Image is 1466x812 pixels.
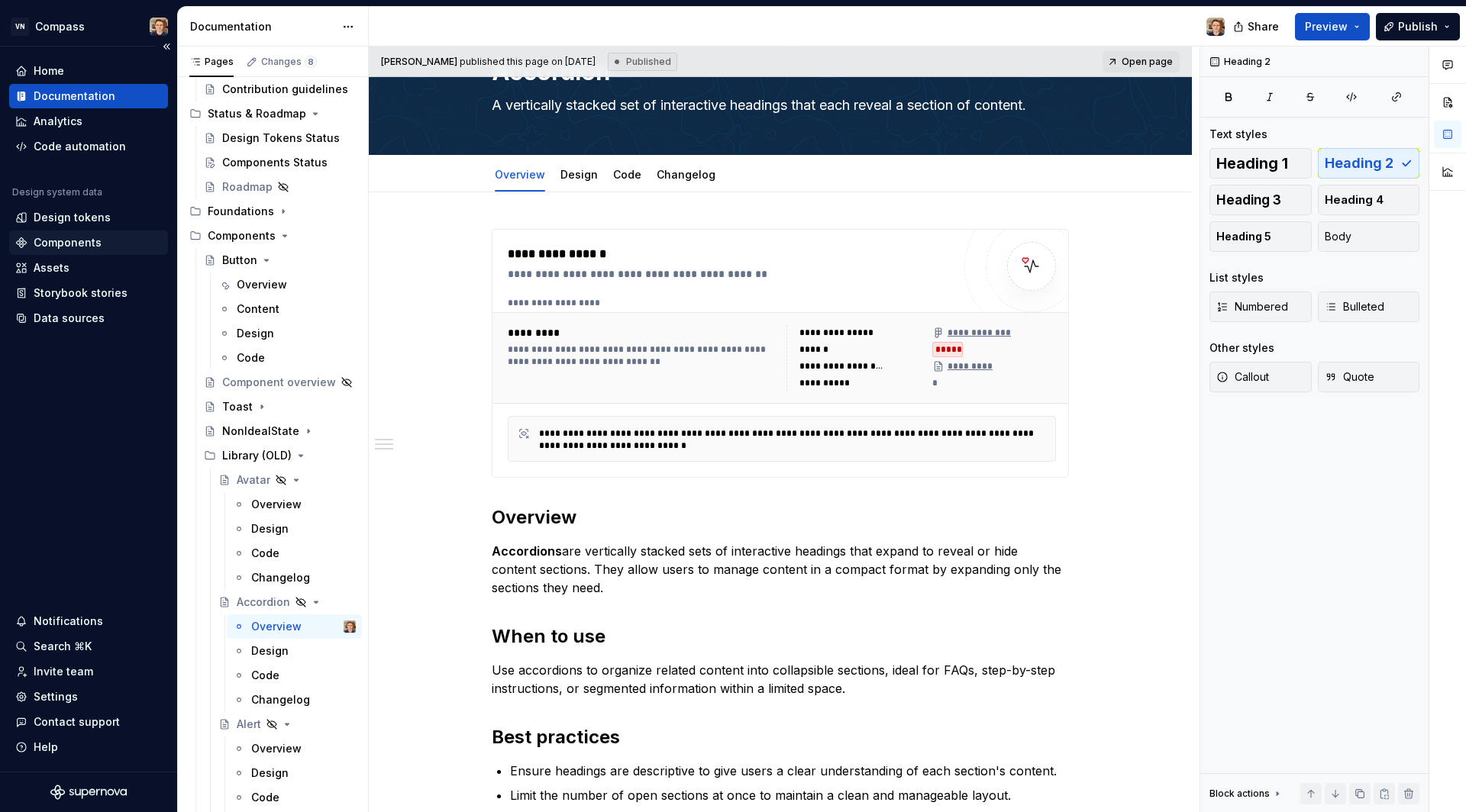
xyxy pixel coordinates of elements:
p: Limit the number of open sections at once to maintain a clean and manageable layout. [510,786,1069,804]
div: Contact support [34,714,120,730]
div: Design [251,765,289,781]
a: Code [227,541,362,565]
a: Home [9,59,168,83]
a: Storybook stories [9,281,168,305]
a: OverviewUgo Jauffret [227,614,362,639]
div: Changes [261,56,317,68]
button: Help [9,735,168,759]
div: Design [554,158,604,190]
a: Components [9,230,168,255]
span: Share [1248,19,1279,34]
a: Documentation [9,84,168,108]
div: Compass [35,19,85,34]
div: Components [34,235,102,250]
span: Heading 3 [1216,192,1281,208]
a: NonIdealState [198,419,362,443]
div: Design system data [12,186,102,198]
div: Help [34,739,58,755]
a: Design [227,639,362,663]
div: Roadmap [222,179,273,195]
div: Design [251,521,289,536]
h2: When to use [492,624,1069,649]
a: Avatar [212,468,362,492]
button: Heading 4 [1318,185,1420,215]
a: Design [212,321,362,346]
div: Code automation [34,139,126,154]
a: Changelog [227,688,362,712]
span: Callout [1216,369,1269,385]
a: Open page [1103,51,1180,72]
span: Bulleted [1325,299,1384,314]
a: Roadmap [198,175,362,199]
div: Status & Roadmap [183,101,362,126]
div: Other styles [1209,340,1274,356]
span: Preview [1305,19,1348,34]
img: Ugo Jauffret [150,18,168,36]
img: Ugo Jauffret [1206,18,1225,36]
a: Design [227,517,362,541]
div: Avatar [237,472,270,488]
a: Toast [198,395,362,419]
a: Data sources [9,306,168,330]
a: Overview [495,168,545,181]
div: Components [183,224,362,248]
a: Code [227,785,362,810]
div: Block actions [1209,788,1270,800]
svg: Supernova Logo [50,785,127,800]
strong: Best practices [492,726,620,748]
div: Foundations [208,204,274,219]
div: Assets [34,260,69,275]
div: Pages [189,56,234,68]
a: Code [227,663,362,688]
div: Component overview [222,375,336,390]
span: Numbered [1216,299,1288,314]
button: Callout [1209,362,1312,392]
span: Quote [1325,369,1374,385]
a: Overview [212,272,362,297]
a: Changelog [657,168,715,181]
div: Notifications [34,614,103,629]
div: Overview [251,619,302,634]
div: Code [251,668,279,683]
a: Code [212,346,362,370]
div: Alert [237,717,261,732]
div: Analytics [34,114,82,129]
div: Toast [222,399,253,414]
span: Publish [1398,19,1438,34]
a: Assets [9,256,168,280]
div: Documentation [190,19,334,34]
div: VN [11,18,29,36]
img: Ugo Jauffret [344,620,356,633]
span: Body [1325,229,1351,244]
div: Overview [251,497,302,512]
button: Contact support [9,710,168,734]
div: Block actions [1209,783,1284,804]
a: Code automation [9,134,168,159]
button: Numbered [1209,292,1312,322]
h2: Overview [492,505,1069,530]
button: Collapse sidebar [156,36,177,57]
span: Heading 4 [1325,192,1384,208]
div: Code [607,158,647,190]
span: Open page [1122,56,1173,68]
textarea: A vertically stacked set of interactive headings that each reveal a section of content. [489,93,1066,118]
div: Design [237,326,274,341]
div: Content [237,301,279,317]
div: Search ⌘K [34,639,92,654]
div: Changelog [651,158,722,190]
span: [PERSON_NAME] [381,56,457,67]
a: Components Status [198,150,362,175]
div: NonIdealState [222,424,299,439]
div: Design Tokens Status [222,130,340,146]
span: Heading 1 [1216,156,1288,171]
strong: Accordions [492,543,562,559]
div: Library (OLD) [222,448,292,463]
div: Library (OLD) [198,443,362,468]
button: Body [1318,221,1420,252]
a: Invite team [9,659,168,684]
div: Text styles [1209,127,1267,142]
a: Button [198,248,362,272]
div: Accordion [237,594,290,610]
a: Contribution guidelines [198,77,362,101]
p: are vertically stacked sets of interactive headings that expand to reveal or hide content section... [492,542,1069,597]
